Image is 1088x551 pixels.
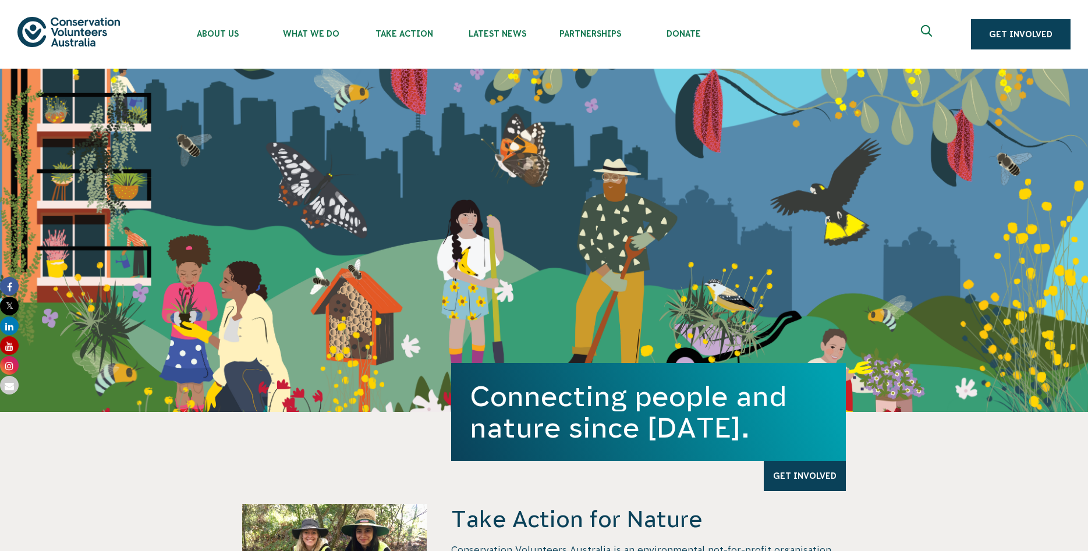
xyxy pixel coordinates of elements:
[470,381,827,443] h1: Connecting people and nature since [DATE].
[451,504,846,534] h4: Take Action for Nature
[921,25,935,44] span: Expand search box
[971,19,1071,49] a: Get Involved
[357,29,451,38] span: Take Action
[264,29,357,38] span: What We Do
[637,29,730,38] span: Donate
[17,17,120,47] img: logo.svg
[764,461,846,491] a: Get Involved
[914,20,942,48] button: Expand search box Close search box
[544,29,637,38] span: Partnerships
[171,29,264,38] span: About Us
[451,29,544,38] span: Latest News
